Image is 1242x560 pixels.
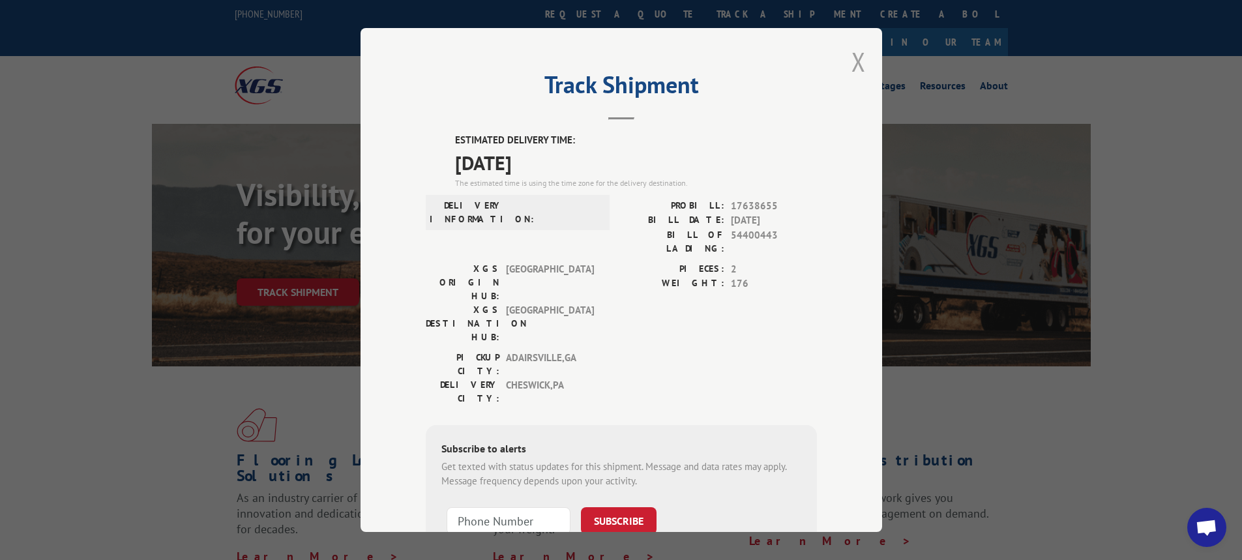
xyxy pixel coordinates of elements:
[581,507,657,535] button: SUBSCRIBE
[731,276,817,291] span: 176
[621,228,724,256] label: BILL OF LADING:
[447,507,570,535] input: Phone Number
[731,199,817,214] span: 17638655
[506,351,594,378] span: ADAIRSVILLE , GA
[426,303,499,344] label: XGS DESTINATION HUB:
[621,199,724,214] label: PROBILL:
[426,262,499,303] label: XGS ORIGIN HUB:
[731,213,817,228] span: [DATE]
[506,262,594,303] span: [GEOGRAPHIC_DATA]
[621,276,724,291] label: WEIGHT:
[621,213,724,228] label: BILL DATE:
[426,351,499,378] label: PICKUP CITY:
[455,133,817,148] label: ESTIMATED DELIVERY TIME:
[1187,508,1226,547] div: Open chat
[506,303,594,344] span: [GEOGRAPHIC_DATA]
[731,262,817,277] span: 2
[426,76,817,100] h2: Track Shipment
[430,199,503,226] label: DELIVERY INFORMATION:
[441,441,801,460] div: Subscribe to alerts
[455,177,817,189] div: The estimated time is using the time zone for the delivery destination.
[426,378,499,405] label: DELIVERY CITY:
[621,262,724,277] label: PIECES:
[455,148,817,177] span: [DATE]
[731,228,817,256] span: 54400443
[506,378,594,405] span: CHESWICK , PA
[851,44,866,79] button: Close modal
[441,460,801,489] div: Get texted with status updates for this shipment. Message and data rates may apply. Message frequ...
